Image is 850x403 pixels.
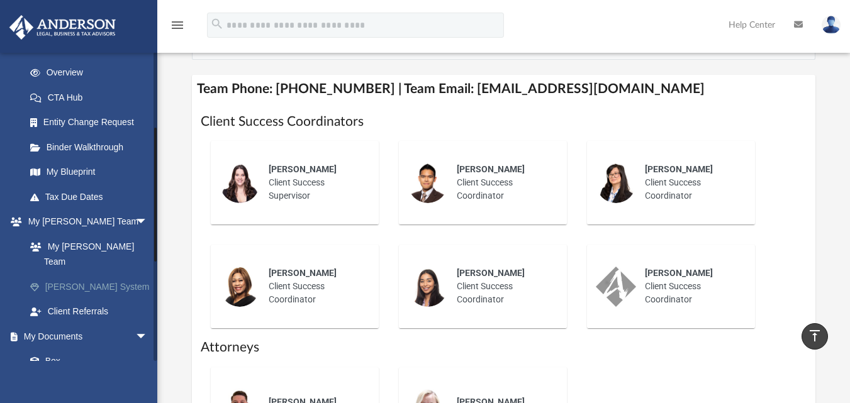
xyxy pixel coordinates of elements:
[408,267,448,307] img: thumbnail
[18,110,167,135] a: Entity Change Request
[201,113,807,131] h1: Client Success Coordinators
[269,268,337,278] span: [PERSON_NAME]
[596,267,636,307] img: thumbnail
[457,268,525,278] span: [PERSON_NAME]
[596,163,636,203] img: thumbnail
[448,258,558,315] div: Client Success Coordinator
[457,164,525,174] span: [PERSON_NAME]
[6,15,120,40] img: Anderson Advisors Platinum Portal
[18,299,167,324] a: Client Referrals
[269,164,337,174] span: [PERSON_NAME]
[645,268,713,278] span: [PERSON_NAME]
[192,75,815,103] h4: Team Phone: [PHONE_NUMBER] | Team Email: [EMAIL_ADDRESS][DOMAIN_NAME]
[9,324,160,349] a: My Documentsarrow_drop_down
[822,16,841,34] img: User Pic
[18,349,154,374] a: Box
[220,163,260,203] img: thumbnail
[18,234,160,274] a: My [PERSON_NAME] Team
[18,160,160,185] a: My Blueprint
[170,24,185,33] a: menu
[135,324,160,350] span: arrow_drop_down
[636,258,746,315] div: Client Success Coordinator
[18,274,167,299] a: [PERSON_NAME] System
[18,184,167,209] a: Tax Due Dates
[18,85,167,110] a: CTA Hub
[18,135,167,160] a: Binder Walkthrough
[201,338,807,356] h1: Attorneys
[408,163,448,203] img: thumbnail
[170,18,185,33] i: menu
[807,328,822,343] i: vertical_align_top
[220,267,260,307] img: thumbnail
[135,209,160,235] span: arrow_drop_down
[802,323,828,350] a: vertical_align_top
[448,154,558,211] div: Client Success Coordinator
[18,60,167,86] a: Overview
[645,164,713,174] span: [PERSON_NAME]
[260,258,370,315] div: Client Success Coordinator
[9,209,167,235] a: My [PERSON_NAME] Teamarrow_drop_down
[260,154,370,211] div: Client Success Supervisor
[210,17,224,31] i: search
[636,154,746,211] div: Client Success Coordinator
